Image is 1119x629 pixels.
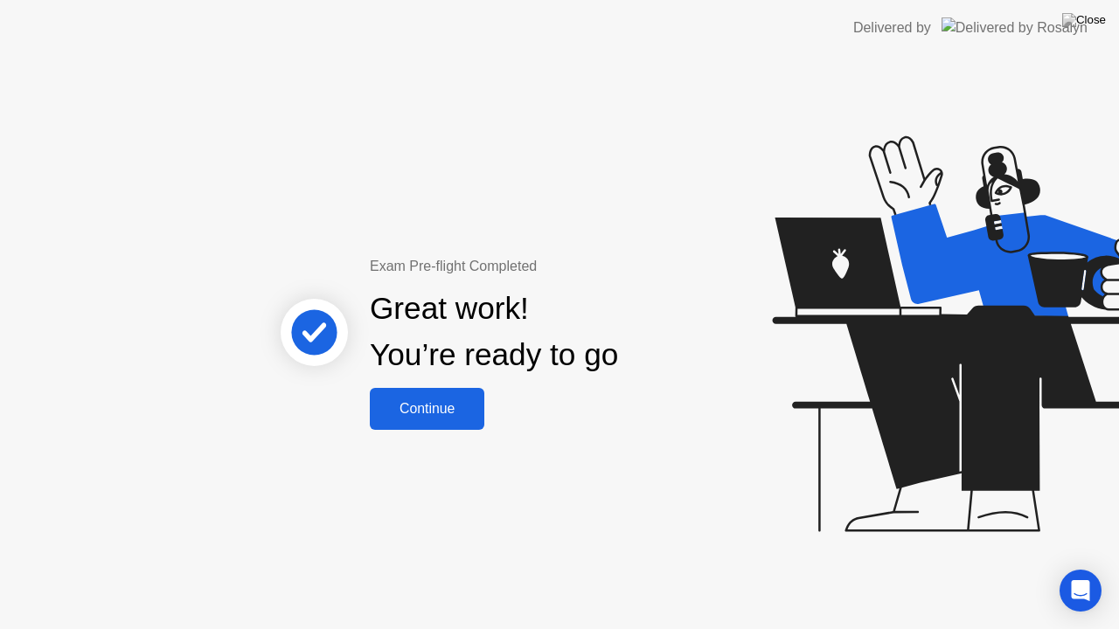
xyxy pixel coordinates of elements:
div: Continue [375,401,479,417]
div: Open Intercom Messenger [1060,570,1102,612]
div: Great work! You’re ready to go [370,286,618,378]
div: Delivered by [853,17,931,38]
div: Exam Pre-flight Completed [370,256,731,277]
button: Continue [370,388,484,430]
img: Close [1062,13,1106,27]
img: Delivered by Rosalyn [942,17,1088,38]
